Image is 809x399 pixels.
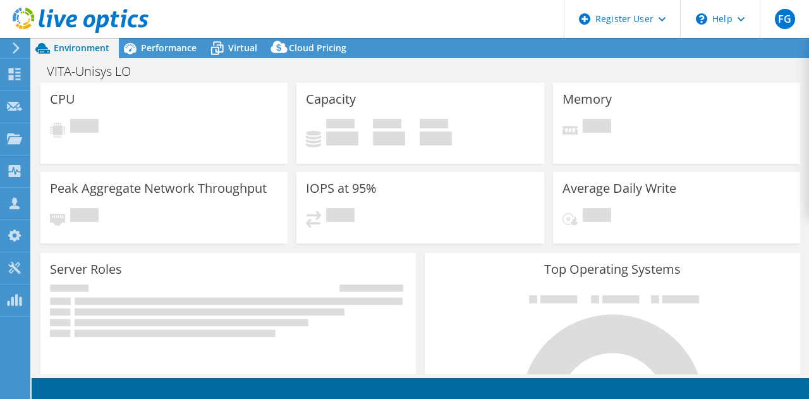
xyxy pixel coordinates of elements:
svg: \n [696,13,707,25]
h3: Capacity [306,92,356,106]
h3: Server Roles [50,262,122,276]
span: Pending [70,119,99,136]
span: FG [775,9,795,29]
h3: Memory [563,92,612,106]
h3: CPU [50,92,75,106]
span: Free [373,119,401,132]
h4: 0 GiB [373,132,405,145]
span: Performance [141,42,197,54]
span: Total [420,119,448,132]
h3: IOPS at 95% [306,181,377,195]
h4: 0 GiB [326,132,358,145]
span: Pending [326,208,355,225]
span: Cloud Pricing [289,42,346,54]
span: Pending [70,208,99,225]
span: Pending [583,119,611,136]
h3: Peak Aggregate Network Throughput [50,181,267,195]
h3: Top Operating Systems [434,262,791,276]
span: Virtual [228,42,257,54]
span: Pending [583,208,611,225]
span: Environment [54,42,109,54]
h1: VITA-Unisys LO [41,64,150,78]
h4: 0 GiB [420,132,452,145]
h3: Average Daily Write [563,181,676,195]
span: Used [326,119,355,132]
